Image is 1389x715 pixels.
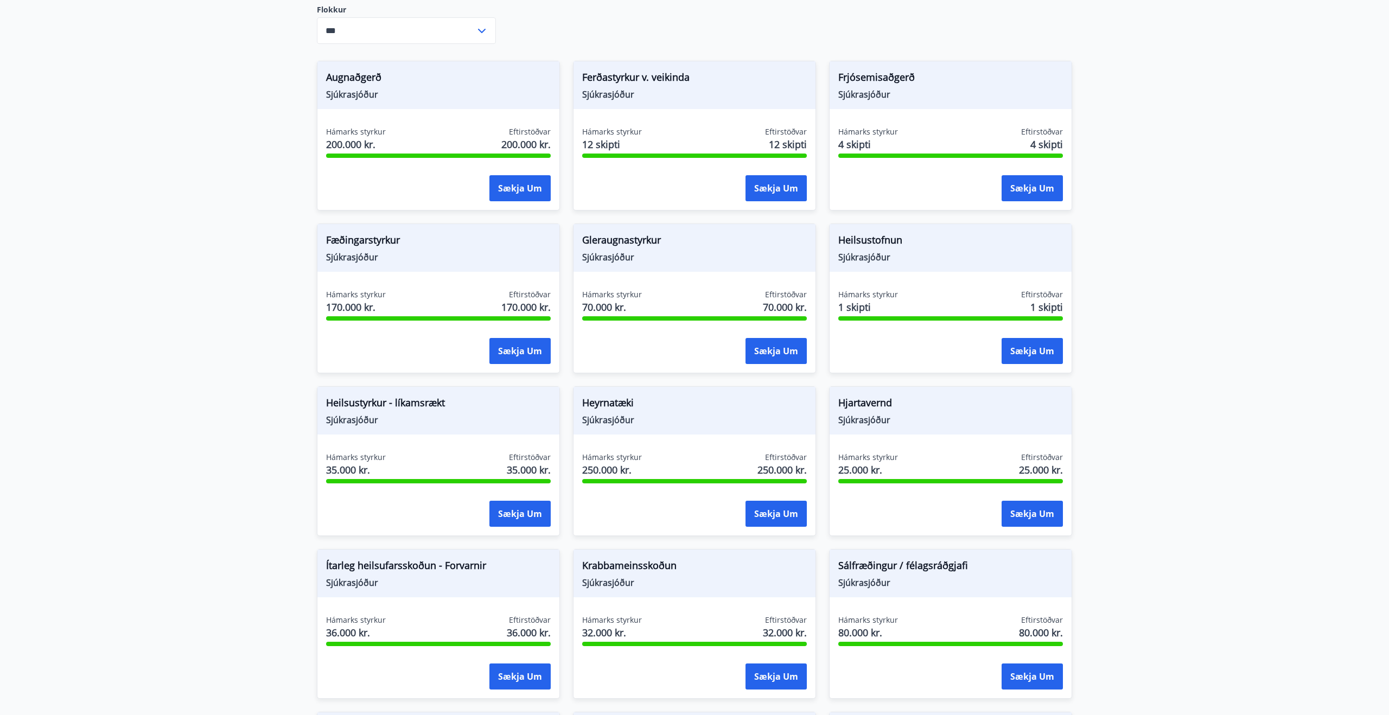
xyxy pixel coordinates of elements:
[1002,338,1063,364] button: Sækja um
[582,558,807,577] span: Krabbameinsskoðun
[769,137,807,151] span: 12 skipti
[1030,300,1063,314] span: 1 skipti
[1002,501,1063,527] button: Sækja um
[582,625,642,640] span: 32.000 kr.
[317,4,496,15] label: Flokkur
[509,615,551,625] span: Eftirstöðvar
[326,625,386,640] span: 36.000 kr.
[838,558,1063,577] span: Sálfræðingur / félagsráðgjafi
[582,395,807,414] span: Heyrnatæki
[838,463,898,477] span: 25.000 kr.
[326,70,551,88] span: Augnaðgerð
[326,126,386,137] span: Hámarks styrkur
[838,615,898,625] span: Hámarks styrkur
[489,175,551,201] button: Sækja um
[838,577,1063,589] span: Sjúkrasjóður
[582,251,807,263] span: Sjúkrasjóður
[582,577,807,589] span: Sjúkrasjóður
[1002,175,1063,201] button: Sækja um
[838,625,898,640] span: 80.000 kr.
[582,137,642,151] span: 12 skipti
[838,126,898,137] span: Hámarks styrkur
[838,289,898,300] span: Hámarks styrkur
[326,414,551,426] span: Sjúkrasjóður
[765,615,807,625] span: Eftirstöðvar
[765,126,807,137] span: Eftirstöðvar
[489,663,551,690] button: Sækja um
[838,137,898,151] span: 4 skipti
[763,300,807,314] span: 70.000 kr.
[838,233,1063,251] span: Heilsustofnun
[507,625,551,640] span: 36.000 kr.
[507,463,551,477] span: 35.000 kr.
[326,452,386,463] span: Hámarks styrkur
[326,88,551,100] span: Sjúkrasjóður
[1019,463,1063,477] span: 25.000 kr.
[489,501,551,527] button: Sækja um
[509,452,551,463] span: Eftirstöðvar
[509,289,551,300] span: Eftirstöðvar
[501,300,551,314] span: 170.000 kr.
[326,615,386,625] span: Hámarks styrkur
[763,625,807,640] span: 32.000 kr.
[582,70,807,88] span: Ferðastyrkur v. veikinda
[765,452,807,463] span: Eftirstöðvar
[326,577,551,589] span: Sjúkrasjóður
[582,126,642,137] span: Hámarks styrkur
[746,175,807,201] button: Sækja um
[582,452,642,463] span: Hámarks styrkur
[838,251,1063,263] span: Sjúkrasjóður
[1021,126,1063,137] span: Eftirstöðvar
[326,233,551,251] span: Fæðingarstyrkur
[838,70,1063,88] span: Frjósemisaðgerð
[326,300,386,314] span: 170.000 kr.
[582,300,642,314] span: 70.000 kr.
[746,501,807,527] button: Sækja um
[501,137,551,151] span: 200.000 kr.
[582,88,807,100] span: Sjúkrasjóður
[582,615,642,625] span: Hámarks styrkur
[746,663,807,690] button: Sækja um
[765,289,807,300] span: Eftirstöðvar
[326,558,551,577] span: Ítarleg heilsufarsskoðun - Forvarnir
[1021,615,1063,625] span: Eftirstöðvar
[326,463,386,477] span: 35.000 kr.
[326,251,551,263] span: Sjúkrasjóður
[1021,452,1063,463] span: Eftirstöðvar
[489,338,551,364] button: Sækja um
[838,414,1063,426] span: Sjúkrasjóður
[1030,137,1063,151] span: 4 skipti
[838,88,1063,100] span: Sjúkrasjóður
[326,137,386,151] span: 200.000 kr.
[326,289,386,300] span: Hámarks styrkur
[326,395,551,414] span: Heilsustyrkur - líkamsrækt
[838,452,898,463] span: Hámarks styrkur
[582,289,642,300] span: Hámarks styrkur
[1002,663,1063,690] button: Sækja um
[582,414,807,426] span: Sjúkrasjóður
[1019,625,1063,640] span: 80.000 kr.
[838,300,898,314] span: 1 skipti
[1021,289,1063,300] span: Eftirstöðvar
[509,126,551,137] span: Eftirstöðvar
[838,395,1063,414] span: Hjartavernd
[582,233,807,251] span: Gleraugnastyrkur
[746,338,807,364] button: Sækja um
[757,463,807,477] span: 250.000 kr.
[582,463,642,477] span: 250.000 kr.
